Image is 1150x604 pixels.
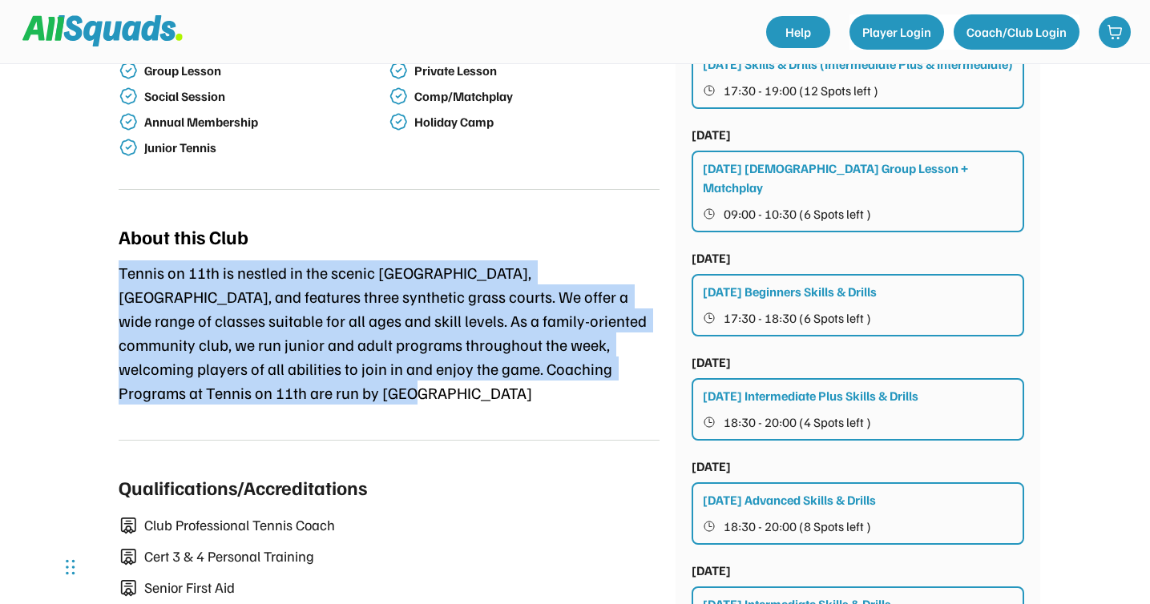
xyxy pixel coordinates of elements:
[692,125,731,144] div: [DATE]
[144,514,660,536] div: Club Professional Tennis Coach
[692,561,731,580] div: [DATE]
[119,61,138,80] img: check-verified-01.svg
[703,159,1015,197] div: [DATE] [DEMOGRAPHIC_DATA] Group Lesson + Matchplay
[119,87,138,106] img: check-verified-01.svg
[954,14,1079,50] button: Coach/Club Login
[389,112,408,131] img: check-verified-01.svg
[414,89,656,104] div: Comp/Matchplay
[703,80,1015,101] button: 17:30 - 19:00 (12 Spots left )
[703,412,1015,433] button: 18:30 - 20:00 (4 Spots left )
[703,308,1015,328] button: 17:30 - 18:30 (6 Spots left )
[119,112,138,131] img: check-verified-01.svg
[22,15,183,46] img: Squad%20Logo.svg
[849,14,944,50] button: Player Login
[144,546,660,567] div: Cert 3 & 4 Personal Training
[703,54,1013,74] div: [DATE] Skills & Drills (Intermediate Plus & Intermediate)
[389,87,408,106] img: check-verified-01.svg
[724,207,871,220] span: 09:00 - 10:30 (6 Spots left )
[703,490,876,509] div: [DATE] Advanced Skills & Drills
[144,577,660,598] div: Senior First Aid
[144,89,386,104] div: Social Session
[414,63,656,79] div: Private Lesson
[703,203,1015,224] button: 09:00 - 10:30 (6 Spots left )
[119,517,138,535] img: certificate-01.svg
[144,115,386,130] div: Annual Membership
[766,16,830,48] a: Help
[414,115,656,130] div: Holiday Camp
[144,63,386,79] div: Group Lesson
[724,312,871,324] span: 17:30 - 18:30 (6 Spots left )
[389,61,408,80] img: check-verified-01.svg
[724,520,871,533] span: 18:30 - 20:00 (8 Spots left )
[119,222,248,251] div: About this Club
[119,260,660,405] div: Tennis on 11th is nestled in the scenic [GEOGRAPHIC_DATA], [GEOGRAPHIC_DATA], and features three ...
[692,248,731,268] div: [DATE]
[692,457,731,476] div: [DATE]
[144,140,386,155] div: Junior Tennis
[724,84,878,97] span: 17:30 - 19:00 (12 Spots left )
[119,138,138,157] img: check-verified-01.svg
[119,473,367,501] div: Qualifications/Accreditations
[703,516,1015,537] button: 18:30 - 20:00 (8 Spots left )
[692,352,731,372] div: [DATE]
[703,386,918,405] div: [DATE] Intermediate Plus Skills & Drills
[1107,24,1123,40] img: shopping-cart-01%20%281%29.svg
[119,548,138,566] img: certificate-01.svg
[119,579,138,598] img: certificate-01.svg
[703,282,877,301] div: [DATE] Beginners Skills & Drills
[724,416,871,429] span: 18:30 - 20:00 (4 Spots left )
